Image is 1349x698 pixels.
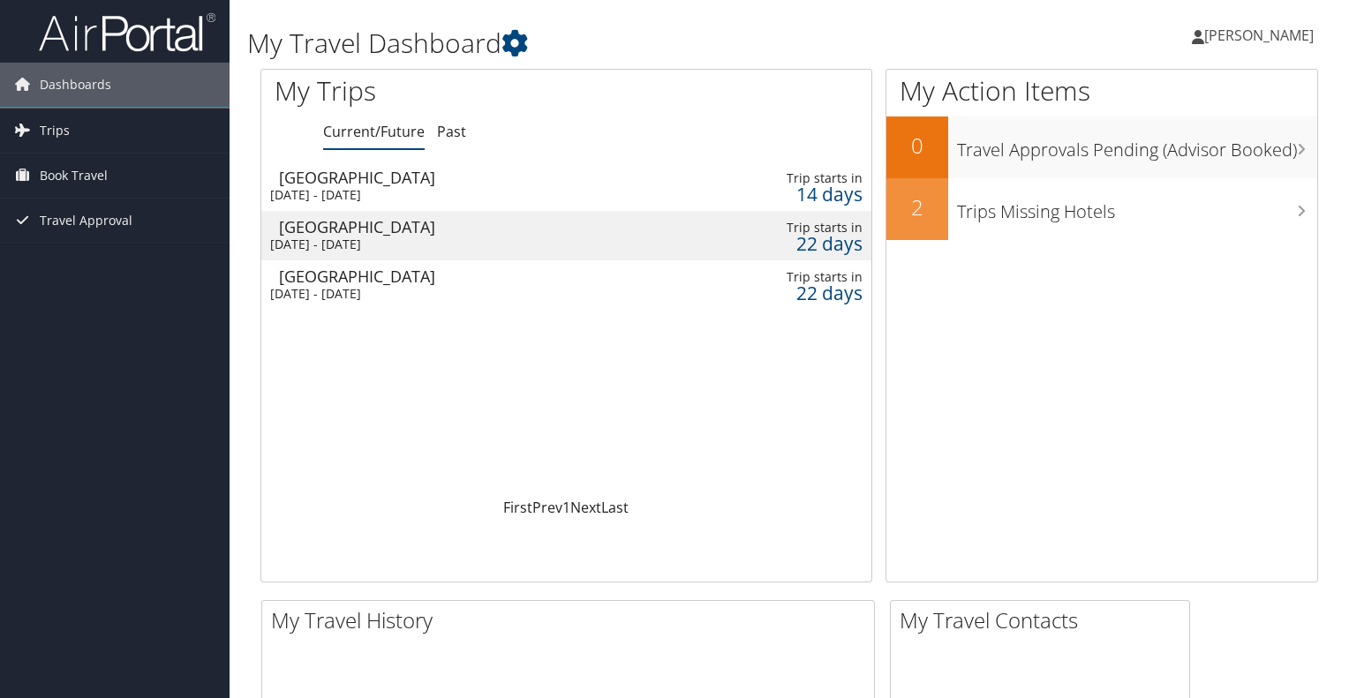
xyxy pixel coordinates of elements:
[1204,26,1314,45] span: [PERSON_NAME]
[737,220,863,236] div: Trip starts in
[279,219,677,235] div: [GEOGRAPHIC_DATA]
[886,178,1317,240] a: 2Trips Missing Hotels
[270,236,668,252] div: [DATE] - [DATE]
[532,498,562,517] a: Prev
[40,199,132,243] span: Travel Approval
[270,286,668,302] div: [DATE] - [DATE]
[279,169,677,185] div: [GEOGRAPHIC_DATA]
[737,170,863,186] div: Trip starts in
[737,236,863,251] div: 22 days
[886,131,948,161] h2: 0
[886,72,1317,109] h1: My Action Items
[270,187,668,203] div: [DATE] - [DATE]
[957,191,1317,224] h3: Trips Missing Hotels
[957,129,1317,162] h3: Travel Approvals Pending (Advisor Booked)
[900,605,1189,635] h2: My Travel Contacts
[886,192,948,222] h2: 2
[40,63,111,107] span: Dashboards
[271,605,874,635] h2: My Travel History
[601,498,629,517] a: Last
[886,116,1317,178] a: 0Travel Approvals Pending (Advisor Booked)
[40,154,108,198] span: Book Travel
[737,285,863,301] div: 22 days
[562,498,570,517] a: 1
[737,186,863,202] div: 14 days
[279,268,677,284] div: [GEOGRAPHIC_DATA]
[437,122,466,141] a: Past
[247,25,970,62] h1: My Travel Dashboard
[39,11,215,53] img: airportal-logo.png
[1192,9,1331,62] a: [PERSON_NAME]
[570,498,601,517] a: Next
[737,269,863,285] div: Trip starts in
[275,72,604,109] h1: My Trips
[40,109,70,153] span: Trips
[323,122,425,141] a: Current/Future
[503,498,532,517] a: First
